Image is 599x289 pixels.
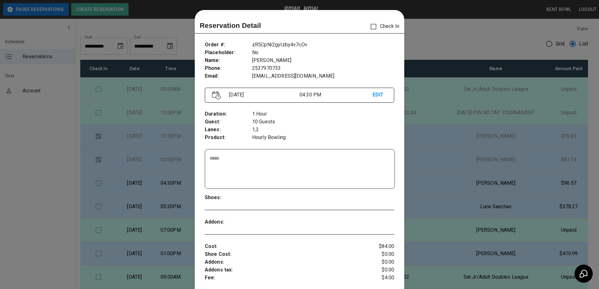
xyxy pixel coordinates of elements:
[205,258,363,266] p: Addons :
[363,266,394,274] p: $0.00
[363,243,394,250] p: $84.00
[205,65,252,72] p: Phone :
[200,20,261,31] p: Reservation Detail
[205,57,252,65] p: Name :
[205,134,252,142] p: Product :
[205,194,252,202] p: Shoes :
[205,266,363,274] p: Addons tax :
[205,72,252,80] p: Email :
[252,57,394,65] p: [PERSON_NAME]
[252,49,394,57] p: No
[252,110,394,118] p: 1 Hour
[205,41,252,49] p: Order # :
[252,134,394,142] p: Hourly Bowling
[212,91,221,100] img: Vector
[252,41,394,49] p: zR5CpNr2gyIzby4v7cOv
[299,91,373,99] p: 04:30 PM
[363,274,394,282] p: $4.00
[363,258,394,266] p: $0.00
[205,118,252,126] p: Guest :
[205,250,363,258] p: Shoe Cost :
[205,49,252,57] p: Placeholder :
[367,20,399,33] p: Check In
[252,126,394,134] p: 1,2
[205,218,252,226] p: Addons :
[252,65,394,72] p: 2537970733
[205,110,252,118] p: Duration :
[363,250,394,258] p: $0.00
[205,243,363,250] p: Cost :
[205,126,252,134] p: Lanes :
[252,72,394,80] p: [EMAIL_ADDRESS][DOMAIN_NAME]
[252,118,394,126] p: 10 Guests
[226,91,299,99] p: [DATE]
[373,91,387,99] p: EDIT
[205,274,363,282] p: Fee :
